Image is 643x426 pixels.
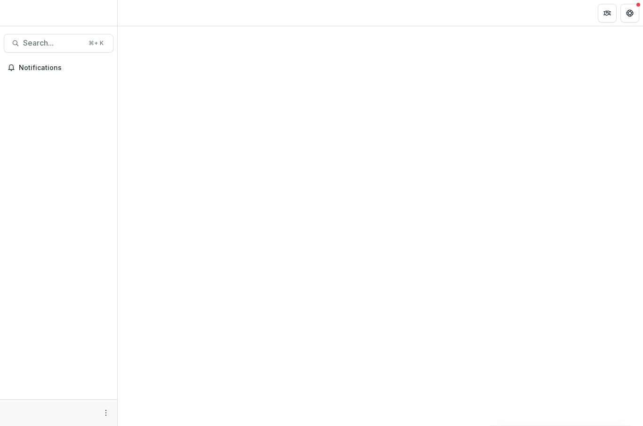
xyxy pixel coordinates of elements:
div: ⌘ + K [87,38,105,48]
button: More [100,407,112,418]
button: Get Help [620,4,639,23]
button: Notifications [4,60,113,75]
button: Search... [4,34,113,53]
button: Partners [598,4,617,23]
span: Search... [23,39,83,47]
nav: breadcrumb [121,6,161,20]
span: Notifications [19,64,110,72]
